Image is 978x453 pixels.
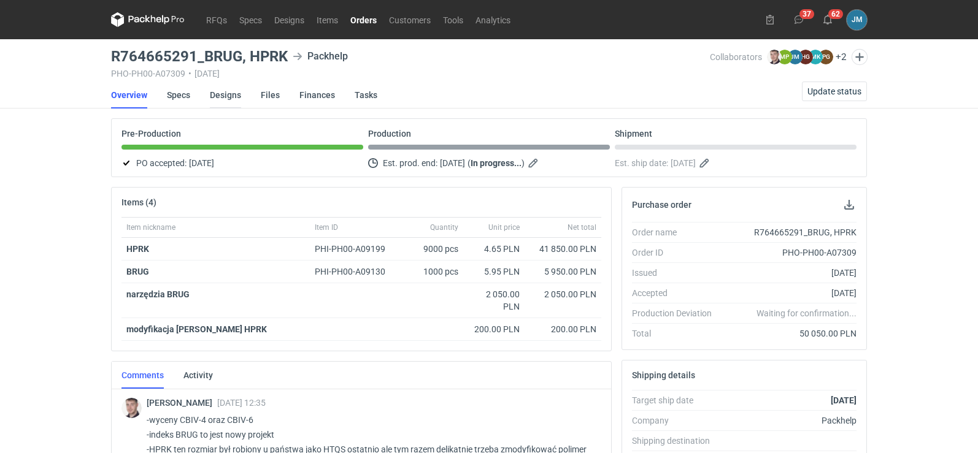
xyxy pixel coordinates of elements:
[189,156,214,170] span: [DATE]
[847,10,867,30] div: Joanna Myślak
[468,323,520,335] div: 200.00 PLN
[722,287,857,299] div: [DATE]
[722,267,857,279] div: [DATE]
[831,395,857,405] strong: [DATE]
[836,51,847,63] button: +2
[529,265,596,278] div: 5 950.00 PLN
[847,10,867,30] button: JM
[430,223,458,232] span: Quantity
[217,398,266,408] span: [DATE] 12:35
[402,261,463,283] div: 1000 pcs
[632,394,722,406] div: Target ship date
[807,87,861,96] span: Update status
[632,267,722,279] div: Issued
[522,158,525,168] em: )
[798,50,813,64] figcaption: HG
[789,10,809,29] button: 37
[121,398,142,418] img: Maciej Sikora
[121,362,164,389] a: Comments
[126,244,149,254] strong: HPRK
[722,414,857,427] div: Packhelp
[210,82,241,108] a: Designs
[471,158,522,168] strong: In progress...
[368,156,610,170] div: Est. prod. end:
[722,246,857,259] div: PHO-PH00-A07309
[111,12,185,27] svg: Packhelp Pro
[632,307,722,319] div: Production Deviation
[111,49,288,64] h3: R764665291_BRUG, HPRK
[315,223,338,232] span: Item ID
[126,223,175,232] span: Item nickname
[529,243,596,255] div: 41 850.00 PLN
[368,129,411,139] p: Production
[802,82,867,101] button: Update status
[293,49,348,64] div: Packhelp
[632,370,695,380] h2: Shipping details
[355,82,377,108] a: Tasks
[147,398,217,408] span: [PERSON_NAME]
[121,156,363,170] div: PO accepted:
[121,197,156,207] h2: Items (4)
[344,12,383,27] a: Orders
[632,287,722,299] div: Accepted
[315,243,397,255] div: PHI-PH00-A09199
[808,50,823,64] figcaption: MK
[632,246,722,259] div: Order ID
[777,50,792,64] figcaption: MP
[632,435,722,447] div: Shipping destination
[126,267,149,276] a: BRUG
[402,238,463,261] div: 9000 pcs
[126,324,267,334] strong: modyfikacja [PERSON_NAME] HPRK
[722,226,857,238] div: R764665291_BRUG, HPRK
[852,49,868,65] button: Edit collaborators
[632,327,722,340] div: Total
[121,129,181,139] p: Pre-Production
[671,156,696,170] span: [DATE]
[788,50,803,64] figcaption: JM
[468,265,520,278] div: 5.95 PLN
[488,223,520,232] span: Unit price
[469,12,517,27] a: Analytics
[767,50,782,64] img: Maciej Sikora
[383,12,437,27] a: Customers
[468,243,520,255] div: 4.65 PLN
[167,82,190,108] a: Specs
[111,69,710,78] div: PHO-PH00-A07309 [DATE]
[632,200,691,210] h2: Purchase order
[268,12,310,27] a: Designs
[568,223,596,232] span: Net total
[818,10,837,29] button: 62
[188,69,191,78] span: •
[126,289,190,299] strong: narzędzia BRUG
[261,82,280,108] a: Files
[615,156,857,170] div: Est. ship date:
[632,414,722,427] div: Company
[315,265,397,278] div: PHI-PH00-A09130
[183,362,213,389] a: Activity
[527,156,542,170] button: Edit estimated production end date
[200,12,233,27] a: RFQs
[111,82,147,108] a: Overview
[440,156,465,170] span: [DATE]
[529,323,596,335] div: 200.00 PLN
[468,158,471,168] em: (
[437,12,469,27] a: Tools
[722,327,857,340] div: 50 050.00 PLN
[698,156,713,170] button: Edit estimated shipping date
[529,288,596,300] div: 2 050.00 PLN
[468,288,520,313] div: 2 050.00 PLN
[818,50,833,64] figcaption: PG
[233,12,268,27] a: Specs
[757,307,857,319] em: Waiting for confirmation...
[299,82,335,108] a: Finances
[842,197,857,212] button: Download PO
[615,129,652,139] p: Shipment
[710,52,762,62] span: Collaborators
[632,226,722,238] div: Order name
[310,12,344,27] a: Items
